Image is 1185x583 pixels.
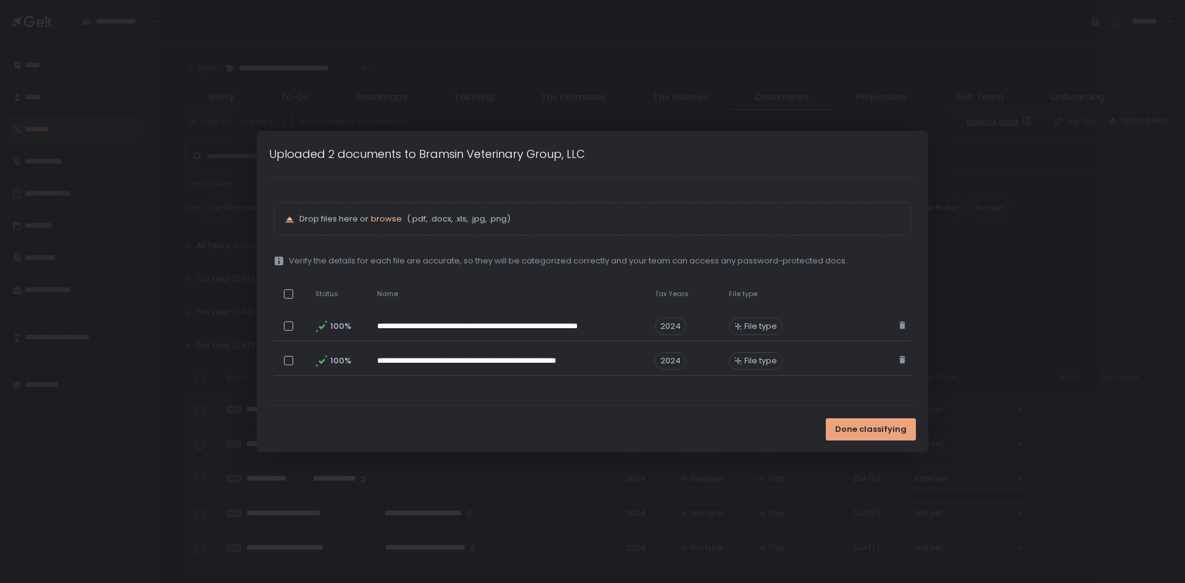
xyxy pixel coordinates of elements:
span: browse [371,213,402,225]
button: Done classifying [826,418,916,440]
span: Done classifying [835,424,907,435]
p: Drop files here or [299,213,900,225]
span: Status [315,289,338,299]
span: 2024 [655,318,686,335]
span: 100% [330,355,350,366]
span: 2024 [655,352,686,370]
span: File type [729,289,757,299]
span: (.pdf, .docx, .xls, .jpg, .png) [404,213,510,225]
span: Name [377,289,398,299]
h1: Uploaded 2 documents to Bramsin Veterinary Group, LLC [269,146,585,162]
span: Tax Years [655,289,689,299]
span: File type [744,321,777,332]
span: File type [744,355,777,366]
button: browse [371,213,402,225]
span: 100% [330,321,350,332]
span: Verify the details for each file are accurate, so they will be categorized correctly and your tea... [289,255,847,267]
